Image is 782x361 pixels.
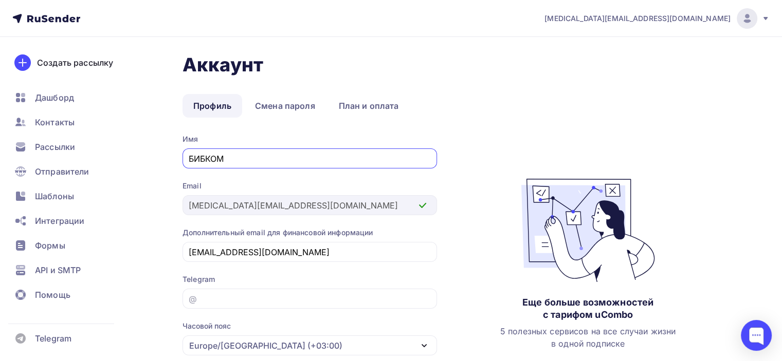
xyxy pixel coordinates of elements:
[35,91,74,104] span: Дашборд
[35,264,81,276] span: API и SMTP
[8,137,131,157] a: Рассылки
[500,325,676,350] div: 5 полезных сервисов на все случаи жизни в одной подписке
[37,56,113,69] div: Создать рассылку
[189,153,431,165] input: Введите имя
[189,246,431,258] input: Укажите дополнительный email
[183,53,739,76] h1: Аккаунт
[328,94,410,118] a: План и оплата
[244,94,326,118] a: Смена пароля
[35,190,74,202] span: Шаблоны
[183,94,242,118] a: Профиль
[8,161,131,182] a: Отправители
[35,116,75,128] span: Контакты
[35,289,70,301] span: Помощь
[183,321,437,355] button: Часовой пояс Europe/[GEOGRAPHIC_DATA] (+03:00)
[183,181,437,191] div: Email
[183,227,437,238] div: Дополнительный email для финансовой информации
[35,141,75,153] span: Рассылки
[183,321,231,331] div: Часовой пояс
[35,332,71,345] span: Telegram
[8,186,131,206] a: Шаблоны
[522,296,653,321] div: Еще больше возможностей с тарифом uCombo
[544,8,770,29] a: [MEDICAL_DATA][EMAIL_ADDRESS][DOMAIN_NAME]
[183,274,437,284] div: Telegram
[8,235,131,256] a: Формы
[8,112,131,132] a: Контакты
[183,134,437,144] div: Имя
[189,293,197,305] div: @
[35,239,65,252] span: Формы
[35,165,89,178] span: Отправители
[35,215,84,227] span: Интеграции
[189,339,342,352] div: Europe/[GEOGRAPHIC_DATA] (+03:00)
[8,87,131,108] a: Дашборд
[544,13,731,24] span: [MEDICAL_DATA][EMAIL_ADDRESS][DOMAIN_NAME]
